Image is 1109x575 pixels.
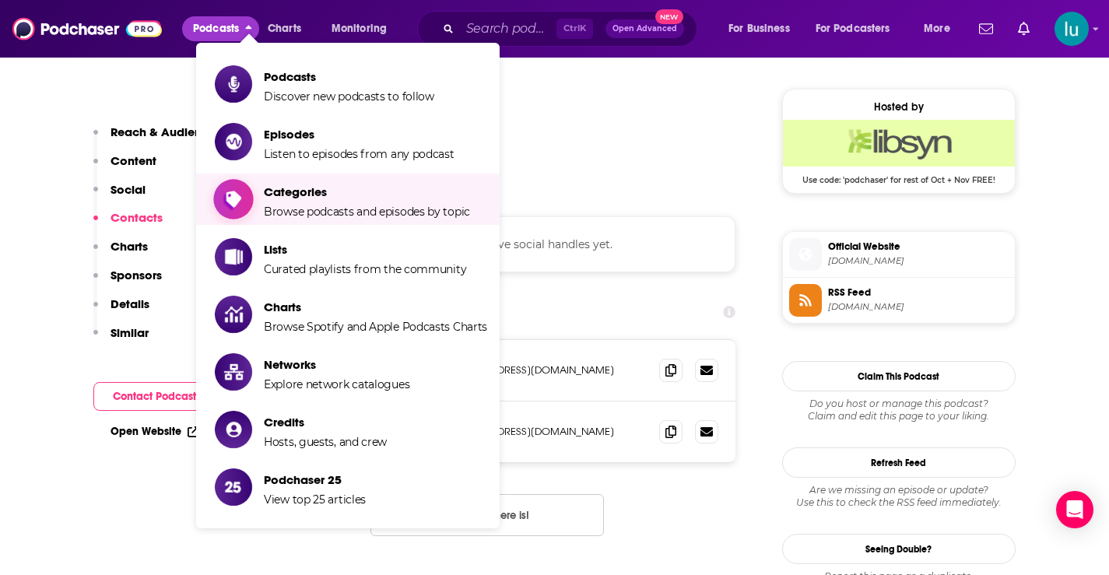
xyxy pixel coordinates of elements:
[782,534,1016,564] a: Seeing Double?
[258,16,311,41] a: Charts
[783,167,1015,185] span: Use code: 'podchaser' for rest of Oct + Nov FREE!
[93,325,149,354] button: Similar
[264,242,466,257] span: Lists
[264,147,454,161] span: Listen to episodes from any podcast
[93,182,146,211] button: Social
[93,124,216,153] button: Reach & Audience
[264,69,434,84] span: Podcasts
[1012,16,1036,42] a: Show notifications dropdown
[264,435,387,449] span: Hosts, guests, and crew
[783,100,1015,114] div: Hosted by
[789,284,1009,317] a: RSS Feed[DOMAIN_NAME]
[111,239,148,254] p: Charts
[264,184,470,199] span: Categories
[264,320,487,334] span: Browse Spotify and Apple Podcasts Charts
[264,493,366,507] span: View top 25 articles
[783,120,1015,184] a: Libsyn Deal: Use code: 'podchaser' for rest of Oct + Nov FREE!
[828,255,1009,267] span: jendelvaux.com
[973,16,999,42] a: Show notifications dropdown
[605,19,684,38] button: Open AdvancedNew
[913,16,970,41] button: open menu
[1055,12,1089,46] span: Logged in as lusodano
[783,120,1015,167] img: Libsyn Deal: Use code: 'podchaser' for rest of Oct + Nov FREE!
[789,238,1009,271] a: Official Website[DOMAIN_NAME]
[93,382,216,411] button: Contact Podcast
[816,18,890,40] span: For Podcasters
[805,16,913,41] button: open menu
[268,18,301,40] span: Charts
[182,16,259,41] button: close menu
[612,25,677,33] span: Open Advanced
[655,9,683,24] span: New
[264,205,470,219] span: Browse podcasts and episodes by topic
[264,89,434,103] span: Discover new podcasts to follow
[93,268,162,296] button: Sponsors
[1055,12,1089,46] button: Show profile menu
[93,153,156,182] button: Content
[718,16,809,41] button: open menu
[782,361,1016,391] button: Claim This Podcast
[264,262,466,276] span: Curated playlists from the community
[264,377,409,391] span: Explore network catalogues
[556,19,593,39] span: Ctrl K
[924,18,950,40] span: More
[728,18,790,40] span: For Business
[111,124,216,139] p: Reach & Audience
[782,484,1016,509] div: Are we missing an episode or update? Use this to check the RSS feed immediately.
[332,18,387,40] span: Monitoring
[93,239,148,268] button: Charts
[111,325,149,340] p: Similar
[93,296,149,325] button: Details
[264,357,409,372] span: Networks
[111,210,163,225] p: Contacts
[193,18,239,40] span: Podcasts
[264,127,454,142] span: Episodes
[1055,12,1089,46] img: User Profile
[782,398,1016,410] span: Do you host or manage this podcast?
[828,240,1009,254] span: Official Website
[782,447,1016,478] button: Refresh Feed
[264,415,387,429] span: Credits
[432,11,712,47] div: Search podcasts, credits, & more...
[111,182,146,197] p: Social
[111,425,198,438] a: Open Website
[828,286,1009,300] span: RSS Feed
[828,301,1009,313] span: feeds.libsyn.com
[111,153,156,168] p: Content
[264,300,487,314] span: Charts
[321,16,407,41] button: open menu
[264,472,366,487] span: Podchaser 25
[111,296,149,311] p: Details
[12,14,162,44] img: Podchaser - Follow, Share and Rate Podcasts
[111,268,162,282] p: Sponsors
[93,210,163,239] button: Contacts
[460,16,556,41] input: Search podcasts, credits, & more...
[1056,491,1093,528] div: Open Intercom Messenger
[782,398,1016,422] div: Claim and edit this page to your liking.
